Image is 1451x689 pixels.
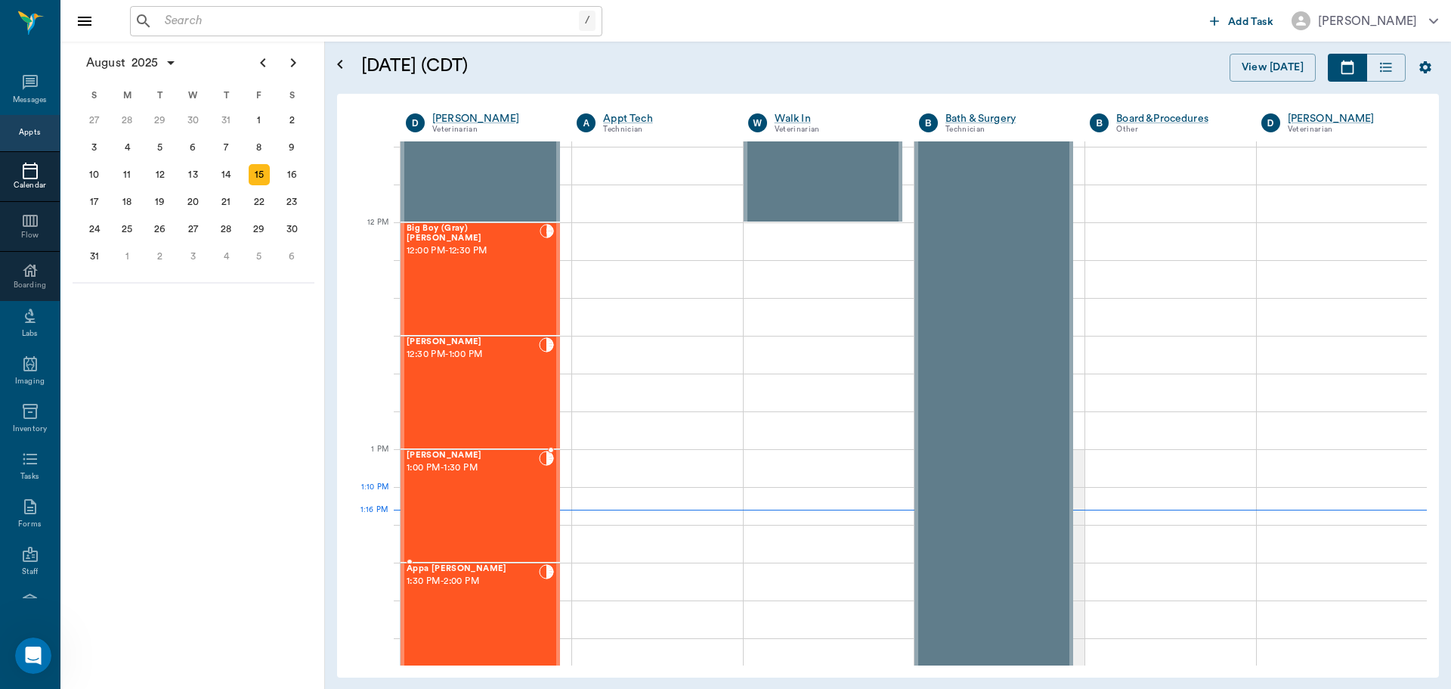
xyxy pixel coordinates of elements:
[407,564,539,574] span: Appa [PERSON_NAME]
[281,137,302,158] div: Saturday, August 9, 2025
[1279,7,1450,35] button: [PERSON_NAME]
[128,52,162,73] span: 2025
[432,123,554,136] div: Veterinarian
[84,137,105,158] div: Sunday, August 3, 2025
[407,451,539,461] span: [PERSON_NAME]
[401,222,560,336] div: CHECKED_IN, 12:00 PM - 12:30 PM
[775,111,896,126] a: Walk In
[775,123,896,136] div: Veterinarian
[183,246,204,267] div: Wednesday, September 3, 2025
[401,109,560,222] div: BOOKED, 11:30 AM - 12:00 PM
[579,11,596,31] div: /
[116,137,138,158] div: Monday, August 4, 2025
[116,110,138,131] div: Monday, July 28, 2025
[84,164,105,185] div: Sunday, August 10, 2025
[349,215,388,253] div: 12 PM
[215,137,237,158] div: Thursday, August 7, 2025
[281,191,302,213] div: Saturday, August 23, 2025
[150,164,171,185] div: Tuesday, August 12, 2025
[111,84,144,107] div: M
[183,137,204,158] div: Wednesday, August 6, 2025
[22,566,38,578] div: Staff
[1116,123,1238,136] div: Other
[401,336,560,449] div: CHECKED_IN, 12:30 PM - 1:00 PM
[748,113,767,132] div: W
[945,111,1067,126] div: Bath & Surgery
[407,337,539,347] span: [PERSON_NAME]
[401,449,560,563] div: CHECKED_IN, 1:00 PM - 1:30 PM
[150,110,171,131] div: Tuesday, July 29, 2025
[116,219,138,240] div: Monday, August 25, 2025
[249,164,270,185] div: Today, Friday, August 15, 2025
[150,246,171,267] div: Tuesday, September 2, 2025
[215,191,237,213] div: Thursday, August 21, 2025
[144,84,177,107] div: T
[1288,111,1409,126] a: [PERSON_NAME]
[150,191,171,213] div: Tuesday, August 19, 2025
[349,442,388,480] div: 1 PM
[361,54,758,78] h5: [DATE] (CDT)
[281,110,302,131] div: Saturday, August 2, 2025
[183,110,204,131] div: Wednesday, July 30, 2025
[249,137,270,158] div: Friday, August 8, 2025
[401,563,560,676] div: CHECKED_IN, 1:30 PM - 2:00 PM
[79,48,184,78] button: August2025
[18,519,41,530] div: Forms
[249,246,270,267] div: Friday, September 5, 2025
[159,11,579,32] input: Search
[84,110,105,131] div: Sunday, July 27, 2025
[20,471,39,483] div: Tasks
[15,638,51,674] iframe: Intercom live chat
[1204,7,1279,35] button: Add Task
[407,224,540,244] span: Big Boy (Gray) [PERSON_NAME]
[177,84,210,107] div: W
[1288,123,1409,136] div: Veterinarian
[116,191,138,213] div: Monday, August 18, 2025
[19,127,40,138] div: Appts
[275,84,308,107] div: S
[249,219,270,240] div: Friday, August 29, 2025
[577,113,596,132] div: A
[84,246,105,267] div: Sunday, August 31, 2025
[78,84,111,107] div: S
[281,246,302,267] div: Saturday, September 6, 2025
[83,52,128,73] span: August
[70,6,100,36] button: Close drawer
[13,424,47,435] div: Inventory
[215,110,237,131] div: Thursday, July 31, 2025
[243,84,276,107] div: F
[183,164,204,185] div: Wednesday, August 13, 2025
[281,219,302,240] div: Saturday, August 30, 2025
[744,109,902,222] div: BOOKED, 11:30 AM - 12:00 PM
[209,84,243,107] div: T
[603,123,725,136] div: Technician
[1090,113,1109,132] div: B
[183,191,204,213] div: Wednesday, August 20, 2025
[150,137,171,158] div: Tuesday, August 5, 2025
[215,164,237,185] div: Thursday, August 14, 2025
[84,219,105,240] div: Sunday, August 24, 2025
[1261,113,1280,132] div: D
[84,191,105,213] div: Sunday, August 17, 2025
[919,113,938,132] div: B
[22,328,38,340] div: Labs
[183,219,204,240] div: Wednesday, August 27, 2025
[1230,54,1316,82] button: View [DATE]
[603,111,725,126] a: Appt Tech
[432,111,554,126] div: [PERSON_NAME]
[407,347,539,362] span: 12:30 PM - 1:00 PM
[1318,12,1417,30] div: [PERSON_NAME]
[249,191,270,213] div: Friday, August 22, 2025
[407,244,540,259] span: 12:00 PM - 12:30 PM
[249,110,270,131] div: Friday, August 1, 2025
[278,48,308,78] button: Next page
[248,48,278,78] button: Previous page
[407,461,539,476] span: 1:00 PM - 1:30 PM
[215,246,237,267] div: Thursday, September 4, 2025
[281,164,302,185] div: Saturday, August 16, 2025
[331,36,349,94] button: Open calendar
[406,113,425,132] div: D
